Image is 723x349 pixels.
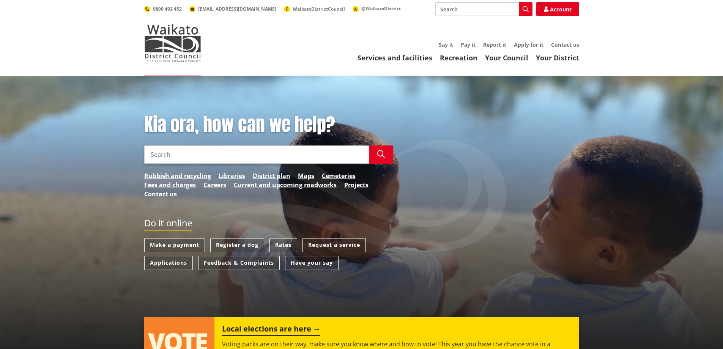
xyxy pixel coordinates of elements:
[210,238,264,252] a: Register a dog
[298,171,314,180] a: Maps
[284,6,345,12] a: WaikatoDistrictCouncil
[144,238,205,252] a: Make a payment
[344,180,369,190] a: Projects
[144,180,196,190] a: Fees and charges
[483,41,506,48] a: Report it
[536,53,579,62] a: Your District
[198,6,276,12] span: [EMAIL_ADDRESS][DOMAIN_NAME]
[144,6,182,12] a: 0800 492 452
[203,180,226,190] a: Careers
[514,41,543,48] a: Apply for it
[253,171,290,180] a: District plan
[144,171,211,180] a: Rubbish and recycling
[536,2,579,16] a: Account
[293,6,345,12] span: WaikatoDistrictCouncil
[222,324,320,336] h2: Local elections are here
[144,218,192,231] h2: Do it online
[353,5,401,12] a: @WaikatoDistrict
[439,41,453,48] a: Say it
[219,171,245,180] a: Libraries
[358,53,432,62] a: Services and facilities
[234,180,337,190] a: Current and upcoming roadworks
[269,238,297,252] a: Rates
[153,6,182,12] span: 0800 492 452
[485,53,528,62] a: Your Council
[435,2,532,16] input: Search input
[144,24,201,62] img: Waikato District Council - Te Kaunihera aa Takiwaa o Waikato
[144,256,193,270] a: Applications
[361,5,401,12] span: @WaikatoDistrict
[551,41,579,48] a: Contact us
[144,114,393,136] h1: Kia ora, how can we help?
[144,145,369,164] input: Search input
[302,238,366,252] a: Request a service
[285,256,339,270] a: Have your say
[440,53,477,62] a: Recreation
[198,256,280,270] a: Feedback & Complaints
[461,41,476,48] a: Pay it
[144,190,177,199] a: Contact us
[322,171,356,180] a: Cemeteries
[189,6,276,12] a: [EMAIL_ADDRESS][DOMAIN_NAME]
